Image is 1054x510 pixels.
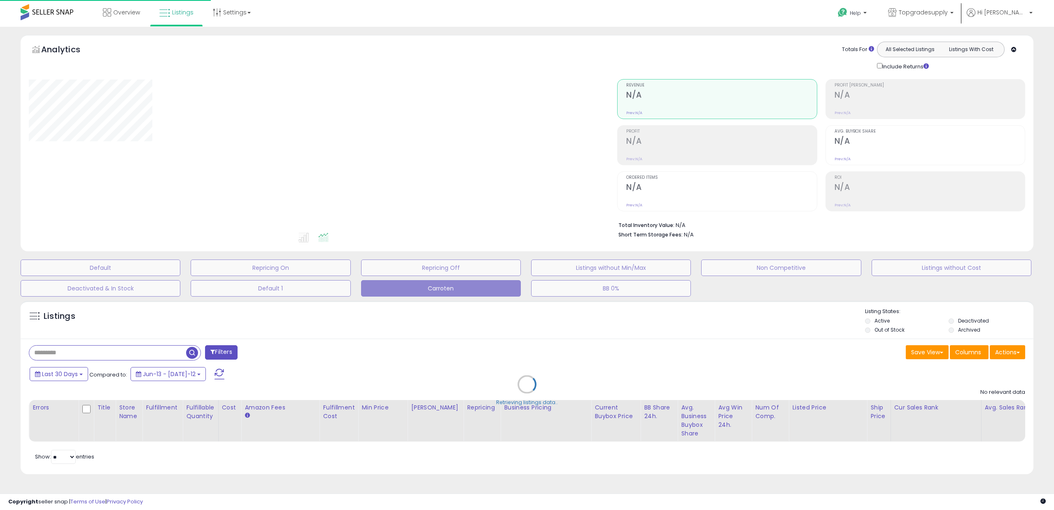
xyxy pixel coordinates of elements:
h2: N/A [835,136,1025,147]
span: Avg. Buybox Share [835,129,1025,134]
a: Privacy Policy [107,498,143,505]
small: Prev: N/A [626,157,642,161]
button: All Selected Listings [879,44,941,55]
button: Non Competitive [701,260,861,276]
small: Prev: N/A [626,110,642,115]
b: Total Inventory Value: [618,222,674,229]
small: Prev: N/A [626,203,642,208]
div: Include Returns [871,61,939,71]
small: Prev: N/A [835,203,851,208]
button: Carroten [361,280,521,297]
span: Profit [626,129,816,134]
div: Totals For [842,46,874,54]
button: Listings without Min/Max [531,260,691,276]
div: Retrieving listings data.. [496,399,558,406]
h5: Analytics [41,44,96,57]
span: Overview [113,8,140,16]
button: Default [21,260,180,276]
span: Ordered Items [626,175,816,180]
i: Get Help [837,7,848,18]
a: Hi [PERSON_NAME] [967,8,1033,27]
span: N/A [684,231,694,239]
span: Hi [PERSON_NAME] [977,8,1027,16]
button: Repricing On [191,260,350,276]
a: Help [831,1,875,27]
button: BB 0% [531,280,691,297]
button: Repricing Off [361,260,521,276]
small: Prev: N/A [835,157,851,161]
span: Revenue [626,83,816,88]
b: Short Term Storage Fees: [618,231,683,238]
strong: Copyright [8,498,38,505]
span: Help [850,9,861,16]
h2: N/A [626,90,816,101]
span: Listings [172,8,194,16]
button: Listings without Cost [872,260,1031,276]
a: Terms of Use [70,498,105,505]
button: Deactivated & In Stock [21,280,180,297]
span: Topgradesupply [899,8,948,16]
button: Default 1 [191,280,350,297]
div: seller snap | | [8,498,143,506]
h2: N/A [835,90,1025,101]
button: Listings With Cost [940,44,1002,55]
h2: N/A [626,136,816,147]
span: Profit [PERSON_NAME] [835,83,1025,88]
h2: N/A [626,182,816,194]
li: N/A [618,220,1019,229]
span: ROI [835,175,1025,180]
h2: N/A [835,182,1025,194]
small: Prev: N/A [835,110,851,115]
